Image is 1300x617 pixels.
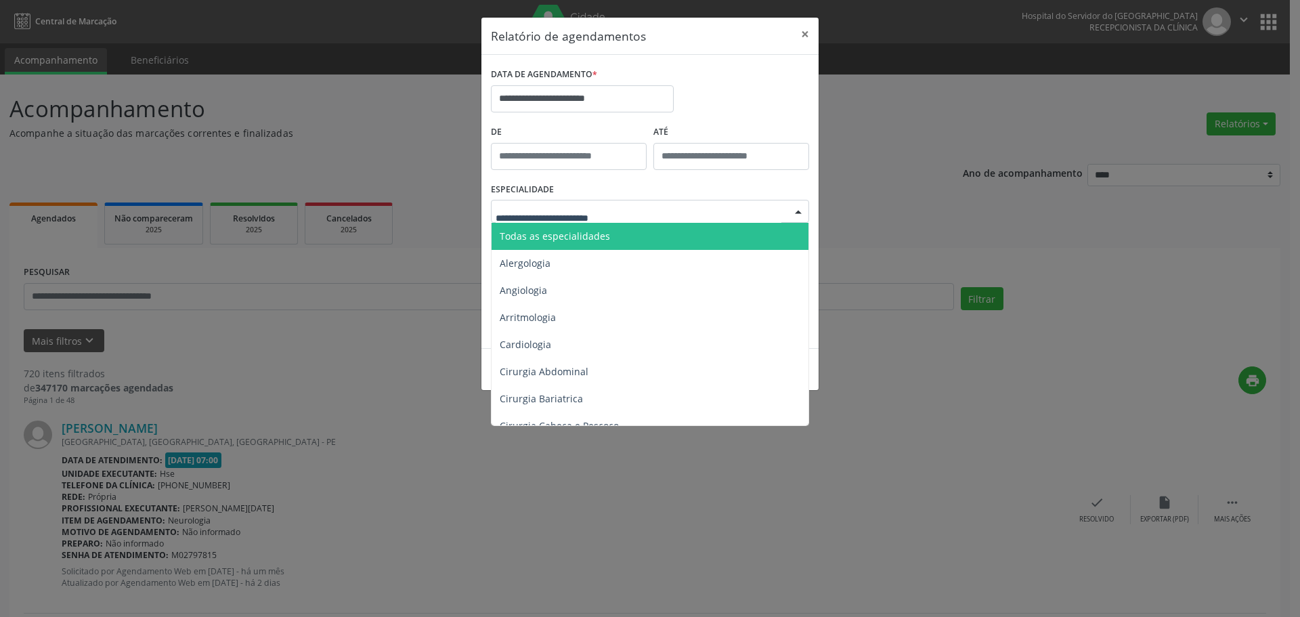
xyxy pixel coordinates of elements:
label: De [491,122,647,143]
span: Arritmologia [500,311,556,324]
span: Cirurgia Abdominal [500,365,588,378]
span: Todas as especialidades [500,230,610,242]
span: Angiologia [500,284,547,297]
span: Alergologia [500,257,550,270]
button: Close [792,18,819,51]
span: Cirurgia Cabeça e Pescoço [500,419,619,432]
label: DATA DE AGENDAMENTO [491,64,597,85]
label: ATÉ [653,122,809,143]
h5: Relatório de agendamentos [491,27,646,45]
span: Cardiologia [500,338,551,351]
label: ESPECIALIDADE [491,179,554,200]
span: Cirurgia Bariatrica [500,392,583,405]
